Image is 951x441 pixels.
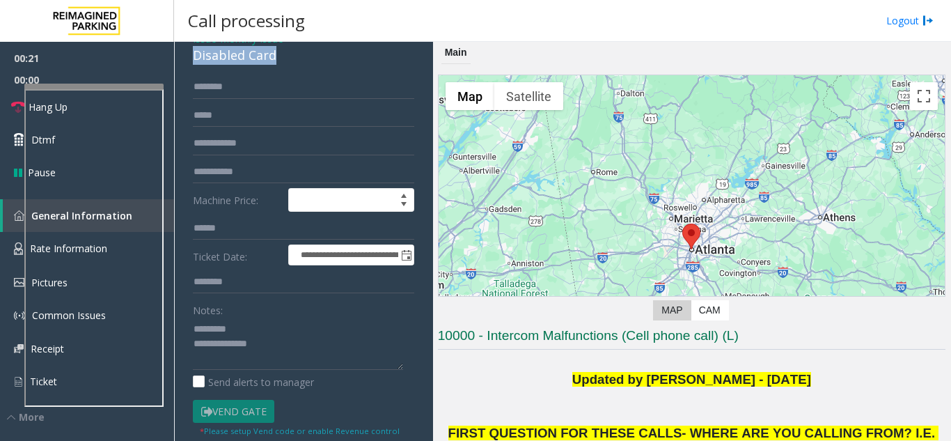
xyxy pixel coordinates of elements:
[181,3,312,38] h3: Call processing
[438,327,945,350] h3: 10000 - Intercom Malfunctions (Cell phone call) (L)
[14,210,24,221] img: 'icon'
[394,189,414,200] span: Increase value
[691,300,729,320] label: CAM
[193,400,274,424] button: Vend Gate
[7,410,174,424] div: More
[193,298,223,318] label: Notes:
[910,82,938,110] button: Toggle fullscreen view
[189,188,285,212] label: Machine Price:
[394,200,414,211] span: Decrease value
[441,42,471,64] div: Main
[193,375,314,389] label: Send alerts to manager
[14,344,24,353] img: 'icon'
[14,310,25,321] img: 'icon'
[14,376,23,388] img: 'icon'
[494,82,563,110] button: Show satellite imagery
[14,242,23,255] img: 'icon'
[572,372,811,387] b: Updated by [PERSON_NAME] - [DATE]
[398,245,414,265] span: Toggle popup
[14,278,24,287] img: 'icon'
[653,300,691,320] label: Map
[3,199,174,232] a: General Information
[922,13,934,28] img: logout
[189,245,285,265] label: Ticket Date:
[193,46,414,65] div: Disabled Card
[446,82,494,110] button: Show street map
[886,13,934,28] a: Logout
[682,224,700,249] div: 154 Peachtree Street Southwest, Atlanta, GA
[217,32,283,45] span: -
